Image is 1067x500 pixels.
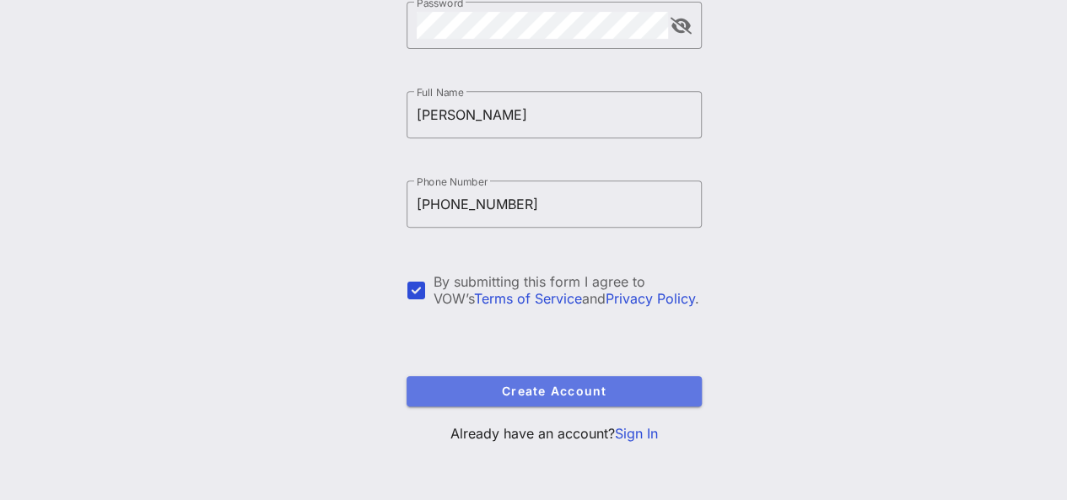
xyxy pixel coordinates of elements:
p: Already have an account? [407,423,702,444]
span: Create Account [420,384,688,398]
label: Phone Number [417,175,488,188]
a: Terms of Service [474,290,582,307]
a: Privacy Policy [606,290,695,307]
button: append icon [671,18,692,35]
a: Sign In [615,425,658,442]
div: By submitting this form I agree to VOW’s and . [434,273,702,307]
label: Full Name [417,86,464,99]
button: Create Account [407,376,702,406]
